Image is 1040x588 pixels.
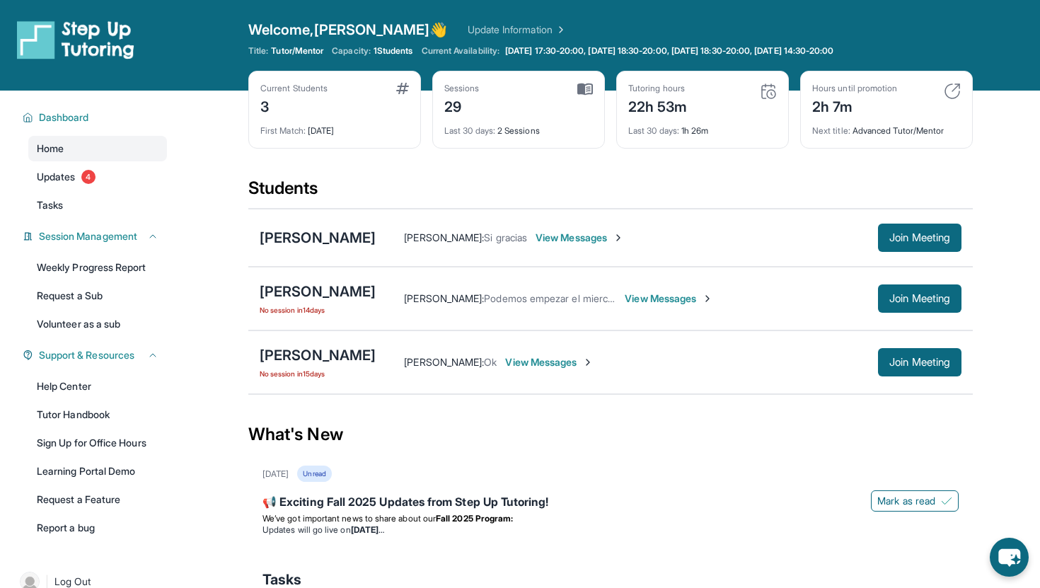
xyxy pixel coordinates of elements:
div: Tutoring hours [628,83,688,94]
a: Tutor Handbook [28,402,167,427]
span: Mark as read [877,494,935,508]
div: 29 [444,94,480,117]
span: Last 30 days : [628,125,679,136]
span: View Messages [625,292,713,306]
div: 1h 26m [628,117,777,137]
img: Chevron-Right [582,357,594,368]
img: Chevron-Right [613,232,624,243]
span: Join Meeting [889,294,950,303]
div: 22h 53m [628,94,688,117]
div: Students [248,177,973,208]
span: View Messages [536,231,624,245]
a: Help Center [28,374,167,399]
button: Mark as read [871,490,959,512]
button: chat-button [990,538,1029,577]
a: Weekly Progress Report [28,255,167,280]
span: Home [37,142,64,156]
span: Next title : [812,125,850,136]
span: Join Meeting [889,358,950,367]
div: Hours until promotion [812,83,897,94]
button: Join Meeting [878,224,961,252]
span: Podemos empezar el miercoles! [484,292,628,304]
span: Tasks [37,198,63,212]
span: [DATE] 17:30-20:00, [DATE] 18:30-20:00, [DATE] 18:30-20:00, [DATE] 14:30-20:00 [505,45,833,57]
span: Si gracias [484,231,527,243]
img: logo [17,20,134,59]
div: [DATE] [262,468,289,480]
span: 4 [81,170,96,184]
strong: [DATE] [351,524,384,535]
a: Sign Up for Office Hours [28,430,167,456]
span: First Match : [260,125,306,136]
span: [PERSON_NAME] : [404,292,484,304]
button: Support & Resources [33,348,158,362]
div: 📢 Exciting Fall 2025 Updates from Step Up Tutoring! [262,493,959,513]
span: Capacity: [332,45,371,57]
a: Update Information [468,23,567,37]
a: Tasks [28,192,167,218]
a: Request a Sub [28,283,167,309]
span: We’ve got important news to share about our [262,513,436,524]
div: Current Students [260,83,328,94]
div: 3 [260,94,328,117]
span: Dashboard [39,110,89,125]
span: Title: [248,45,268,57]
div: [PERSON_NAME] [260,228,376,248]
img: card [396,83,409,94]
span: Last 30 days : [444,125,495,136]
span: Support & Resources [39,348,134,362]
img: Chevron-Right [702,293,713,304]
a: Volunteer as a sub [28,311,167,337]
a: Home [28,136,167,161]
img: card [944,83,961,100]
img: Chevron Right [553,23,567,37]
a: Request a Feature [28,487,167,512]
div: [PERSON_NAME] [260,345,376,365]
div: 2h 7m [812,94,897,117]
span: View Messages [505,355,594,369]
span: [PERSON_NAME] : [404,231,484,243]
button: Session Management [33,229,158,243]
span: [PERSON_NAME] : [404,356,484,368]
div: 2 Sessions [444,117,593,137]
span: No session in 14 days [260,304,376,316]
span: Tutor/Mentor [271,45,323,57]
a: [DATE] 17:30-20:00, [DATE] 18:30-20:00, [DATE] 18:30-20:00, [DATE] 14:30-20:00 [502,45,836,57]
div: [PERSON_NAME] [260,282,376,301]
a: Learning Portal Demo [28,459,167,484]
span: Current Availability: [422,45,499,57]
button: Dashboard [33,110,158,125]
a: Report a bug [28,515,167,541]
span: No session in 15 days [260,368,376,379]
img: card [577,83,593,96]
span: Session Management [39,229,137,243]
span: Welcome, [PERSON_NAME] 👋 [248,20,448,40]
span: Updates [37,170,76,184]
div: Unread [297,466,331,482]
button: Join Meeting [878,348,961,376]
div: [DATE] [260,117,409,137]
div: Advanced Tutor/Mentor [812,117,961,137]
strong: Fall 2025 Program: [436,513,513,524]
span: Ok [484,356,497,368]
img: Mark as read [941,495,952,507]
a: Updates4 [28,164,167,190]
button: Join Meeting [878,284,961,313]
span: 1 Students [374,45,413,57]
li: Updates will go live on [262,524,959,536]
div: Sessions [444,83,480,94]
img: card [760,83,777,100]
span: Join Meeting [889,234,950,242]
div: What's New [248,403,973,466]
